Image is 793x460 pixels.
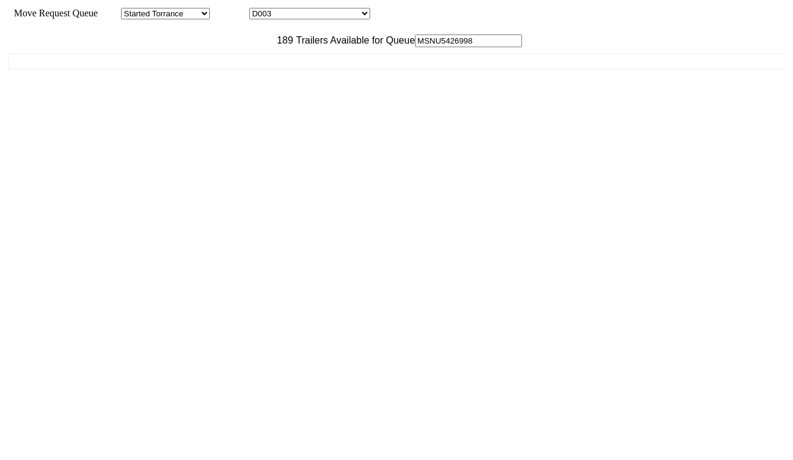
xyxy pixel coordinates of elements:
span: 189 [271,35,293,45]
span: Location [212,8,247,18]
span: Area [100,8,119,18]
span: Move Request Queue [8,8,98,18]
span: Trailers Available for Queue [293,35,416,45]
input: Filter Available Trailers [415,34,522,47]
